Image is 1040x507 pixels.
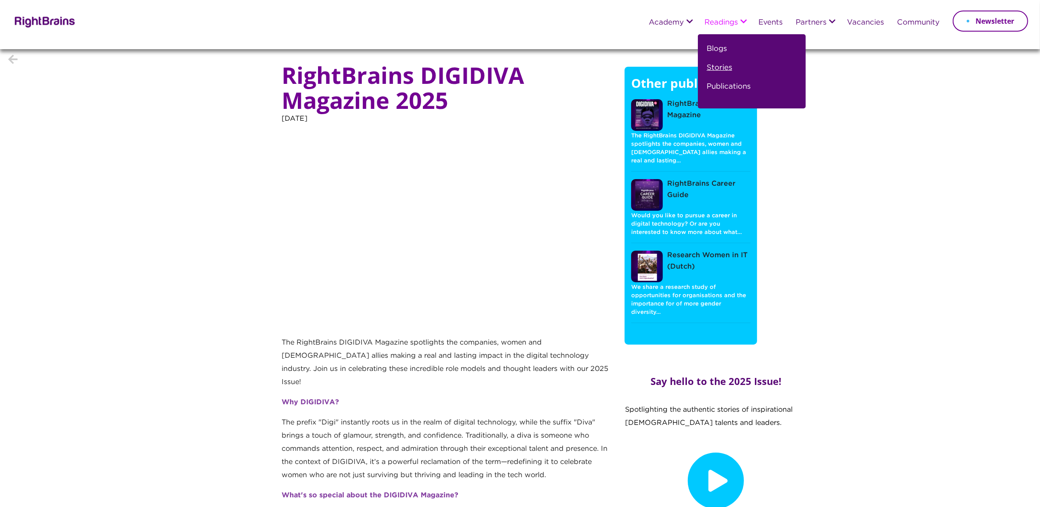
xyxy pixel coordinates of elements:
[631,98,751,131] a: RightBrains DIGIDIVA Magazine
[707,43,727,62] a: Blogs
[707,81,751,100] a: Publications
[282,416,611,489] p: The prefix "Digi" instantly roots us in the realm of digital technology, while the suffix "Diva" ...
[12,15,75,28] img: Rightbrains
[631,283,751,317] p: We share a research study of opportunities for organisations and the importance for of more gende...
[631,211,751,237] p: Would you like to pursue a career in digital technology? Or are you interested to know more about...
[897,19,940,27] a: Community
[631,131,751,165] p: The RightBrains DIGIDIVA Magazine spotlights the companies, women and [DEMOGRAPHIC_DATA] allies m...
[953,11,1028,32] a: Newsletter
[631,76,751,99] h5: Other publications
[796,19,826,27] a: Partners
[282,112,611,138] p: [DATE]
[704,19,738,27] a: Readings
[847,19,884,27] a: Vacancies
[282,492,458,499] strong: What's so special about the DIGIDIVA Magazine?
[282,62,611,112] h1: RightBrains DIGIDIVA Magazine 2025
[282,399,339,406] strong: Why DIGIDIVA?
[631,178,751,211] a: RightBrains Career Guide
[631,250,751,283] a: Research Women in IT (Dutch)
[650,374,781,392] h2: Say hello to the 2025 Issue!
[707,62,732,81] a: Stories
[649,19,684,27] a: Academy
[282,336,611,396] p: The RightBrains DIGIDIVA Magazine spotlights the companies, women and [DEMOGRAPHIC_DATA] allies m...
[758,19,783,27] a: Events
